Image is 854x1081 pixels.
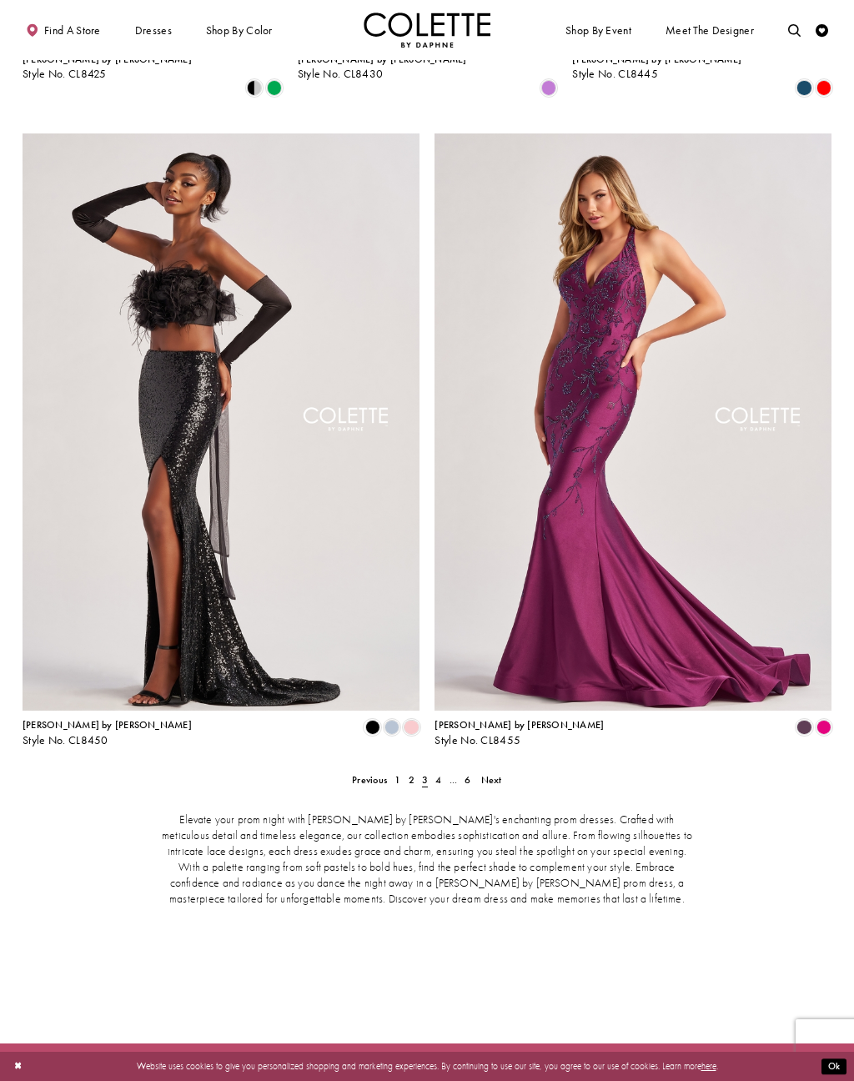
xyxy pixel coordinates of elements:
[461,771,475,789] a: 6
[23,718,192,732] span: [PERSON_NAME] by [PERSON_NAME]
[391,771,404,789] a: 1
[572,67,658,81] span: Style No. CL8445
[565,24,631,37] span: Shop By Event
[422,773,428,787] span: 3
[352,773,387,787] span: Previous
[432,771,445,789] a: 4
[701,1060,716,1072] a: here
[267,80,282,95] i: Emerald
[23,67,107,81] span: Style No. CL8425
[477,771,505,789] a: Next Page
[796,720,811,735] i: Plum
[23,54,192,81] div: Colette by Daphne Style No. CL8425
[435,733,520,747] span: Style No. CL8455
[23,13,103,48] a: Find a store
[404,720,419,735] i: Ice Pink
[158,812,696,908] p: Elevate your prom night with [PERSON_NAME] by [PERSON_NAME]'s enchanting prom dresses. Crafted wi...
[572,54,741,81] div: Colette by Daphne Style No. CL8445
[394,773,400,787] span: 1
[816,720,831,735] i: Lipstick Pink
[404,771,418,789] a: 2
[23,720,192,747] div: Colette by Daphne Style No. CL8450
[409,773,414,787] span: 2
[481,773,502,787] span: Next
[418,771,431,789] span: Current page
[298,67,384,81] span: Style No. CL8430
[465,773,470,787] span: 6
[812,13,831,48] a: Check Wishlist
[23,733,108,747] span: Style No. CL8450
[349,771,391,789] a: Prev Page
[8,1055,28,1078] button: Close Dialog
[435,720,604,747] div: Colette by Daphne Style No. CL8455
[662,13,757,48] a: Meet the designer
[206,24,273,37] span: Shop by color
[364,13,490,48] a: Visit Home Page
[364,720,379,735] i: Black
[364,13,490,48] img: Colette by Daphne
[298,54,467,81] div: Colette by Daphne Style No. CL8430
[821,1058,846,1074] button: Submit Dialog
[384,720,399,735] i: Ice Blue
[816,80,831,95] i: Red
[445,771,461,789] a: ...
[23,133,419,711] a: Visit Colette by Daphne Style No. CL8450 Page
[435,773,441,787] span: 4
[666,24,754,37] span: Meet the designer
[203,13,275,48] span: Shop by color
[132,13,175,48] span: Dresses
[562,13,634,48] span: Shop By Event
[450,773,458,787] span: ...
[91,1058,763,1074] p: Website uses cookies to give you personalized shopping and marketing experiences. By continuing t...
[435,133,831,711] a: Visit Colette by Daphne Style No. CL8455 Page
[247,80,262,95] i: Black/Silver
[44,24,101,37] span: Find a store
[135,24,172,37] span: Dresses
[785,13,804,48] a: Toggle search
[435,718,604,732] span: [PERSON_NAME] by [PERSON_NAME]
